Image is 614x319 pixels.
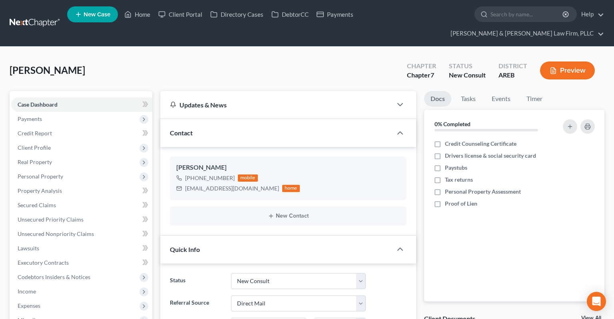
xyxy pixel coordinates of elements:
a: Events [485,91,517,107]
span: Tax returns [445,176,473,184]
div: Updates & News [170,101,383,109]
a: Unsecured Priority Claims [11,212,152,227]
a: Tasks [455,91,482,107]
span: Client Profile [18,144,51,151]
label: Referral Source [166,295,227,311]
strong: 0% Completed [435,121,470,127]
span: Payments [18,115,42,122]
span: Lawsuits [18,245,39,252]
input: Search by name... [490,7,564,22]
button: Preview [540,61,595,79]
span: Drivers license & social security card [445,152,536,160]
a: Directory Cases [206,7,267,22]
span: Credit Report [18,130,52,137]
span: Executory Contracts [18,259,69,266]
span: Paystubs [445,164,467,172]
a: [PERSON_NAME] & [PERSON_NAME] Law Firm, PLLC [447,26,604,41]
div: AREB [498,71,527,80]
span: Proof of Lien [445,200,477,208]
a: Client Portal [154,7,206,22]
span: Income [18,288,36,295]
div: mobile [238,174,258,182]
a: Executory Contracts [11,256,152,270]
div: [PERSON_NAME] [176,163,400,172]
div: Status [449,61,486,71]
a: Unsecured Nonpriority Claims [11,227,152,241]
div: [PHONE_NUMBER] [185,174,235,182]
a: Help [577,7,604,22]
a: Timer [520,91,549,107]
div: District [498,61,527,71]
span: Case Dashboard [18,101,58,108]
div: Chapter [407,71,436,80]
div: Open Intercom Messenger [587,292,606,311]
a: Secured Claims [11,198,152,212]
span: Secured Claims [18,202,56,208]
span: [PERSON_NAME] [10,64,85,76]
span: Real Property [18,159,52,165]
a: Home [120,7,154,22]
a: DebtorCC [267,7,313,22]
button: New Contact [176,213,400,219]
span: Property Analysis [18,187,62,194]
span: Quick Info [170,246,200,253]
span: Contact [170,129,193,137]
div: [EMAIL_ADDRESS][DOMAIN_NAME] [185,184,279,192]
a: Case Dashboard [11,97,152,112]
span: Codebtors Insiders & Notices [18,273,90,280]
a: Credit Report [11,126,152,141]
span: Personal Property [18,173,63,180]
span: Expenses [18,302,40,309]
div: Chapter [407,61,436,71]
a: Docs [424,91,451,107]
span: Credit Counseling Certificate [445,140,516,148]
span: Personal Property Assessment [445,188,521,196]
a: Lawsuits [11,241,152,256]
a: Payments [313,7,357,22]
span: Unsecured Priority Claims [18,216,84,223]
div: home [282,185,300,192]
span: New Case [84,12,110,18]
span: 7 [431,71,434,79]
label: Status [166,273,227,289]
span: Unsecured Nonpriority Claims [18,230,94,237]
a: Property Analysis [11,184,152,198]
div: New Consult [449,71,486,80]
